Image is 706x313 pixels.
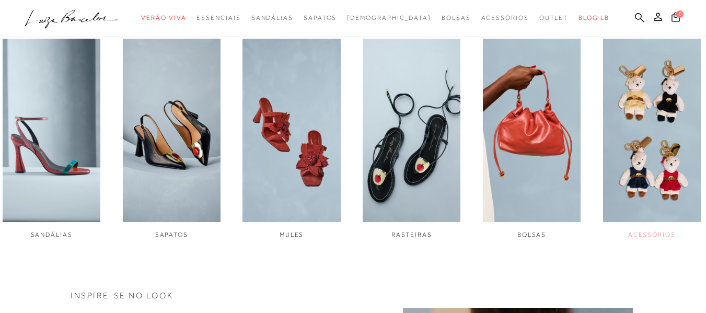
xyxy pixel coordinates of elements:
[628,231,676,238] span: ACESSÓRIOS
[251,8,293,28] a: categoryNavScreenReaderText
[363,39,460,222] img: imagem do link
[676,10,684,18] span: 0
[347,8,431,28] a: noSubCategoriesText
[141,14,186,21] span: Verão Viva
[483,39,581,222] img: imagem do link
[442,14,471,21] span: Bolsas
[251,14,293,21] span: Sandálias
[668,11,683,26] button: 0
[155,231,188,238] span: SAPATOS
[3,39,100,239] div: 1 / 6
[578,14,609,21] span: BLOG LB
[141,8,186,28] a: categoryNavScreenReaderText
[242,39,340,239] a: imagem do link MULES
[603,39,701,222] img: imagem do link
[481,14,529,21] span: Acessórios
[123,39,221,239] a: imagem do link SAPATOS
[483,39,581,239] div: 5 / 6
[123,39,221,222] img: imagem do link
[242,39,340,222] img: imagem do link
[196,8,240,28] a: categoryNavScreenReaderText
[123,39,221,239] div: 2 / 6
[242,39,340,239] div: 3 / 6
[31,231,73,238] span: SANDÁLIAS
[539,14,569,21] span: Outlet
[304,8,337,28] a: categoryNavScreenReaderText
[442,8,471,28] a: categoryNavScreenReaderText
[483,39,581,239] a: imagem do link BOLSAS
[347,14,431,21] span: [DEMOGRAPHIC_DATA]
[71,292,635,300] h3: INSPIRE-SE NO LOOK
[539,8,569,28] a: categoryNavScreenReaderText
[3,39,100,222] img: imagem do link
[481,8,529,28] a: categoryNavScreenReaderText
[363,39,460,239] div: 4 / 6
[280,231,304,238] span: MULES
[578,8,609,28] a: BLOG LB
[517,231,547,238] span: BOLSAS
[603,39,701,239] div: 6 / 6
[603,39,701,239] a: imagem do link ACESSÓRIOS
[363,39,460,239] a: imagem do link RASTEIRAS
[391,231,432,238] span: RASTEIRAS
[3,39,100,239] a: imagem do link SANDÁLIAS
[196,14,240,21] span: Essenciais
[304,14,337,21] span: Sapatos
